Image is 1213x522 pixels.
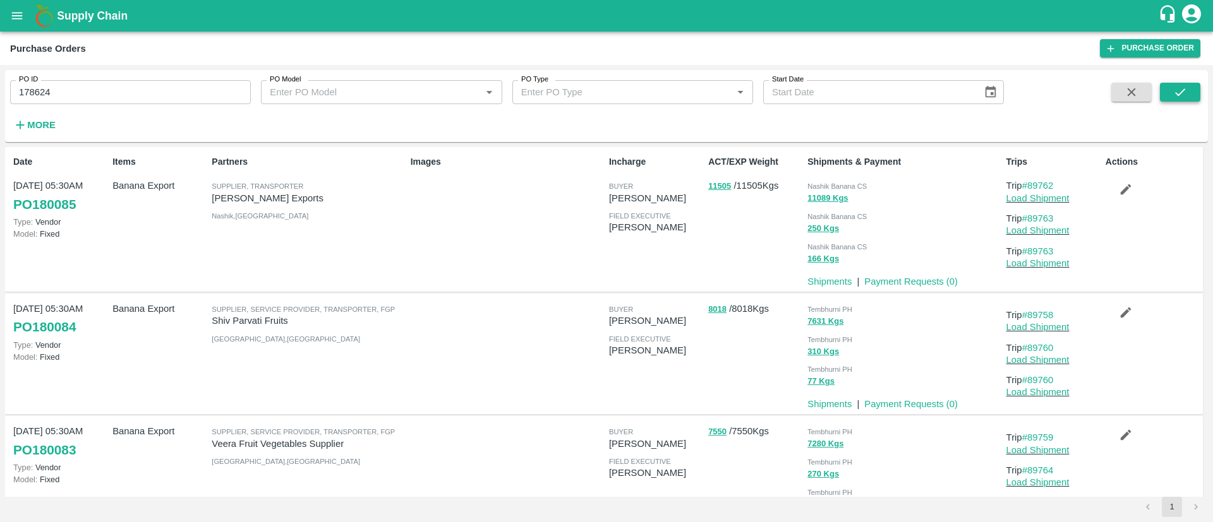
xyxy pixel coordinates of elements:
div: customer-support [1158,4,1180,27]
p: Actions [1106,155,1200,169]
button: 7280 Kgs [807,437,843,451]
span: Type: [13,217,33,227]
label: PO Model [270,74,301,85]
span: Nashik , [GEOGRAPHIC_DATA] [212,212,308,220]
span: Model: [13,475,37,484]
button: open drawer [3,1,32,30]
a: Load Shipment [1006,322,1070,332]
p: Vendor [13,216,107,228]
b: Supply Chain [57,9,128,22]
p: Date [13,155,107,169]
p: Trip [1006,341,1101,355]
p: [PERSON_NAME] [609,314,703,328]
span: Nashik Banana CS [807,213,867,220]
button: 270 Kgs [807,467,839,482]
nav: pagination navigation [1136,497,1208,517]
a: PO180085 [13,193,76,216]
span: Supplier, Transporter [212,182,303,190]
a: #89758 [1022,310,1054,320]
strong: More [27,120,56,130]
a: #89759 [1022,432,1054,442]
span: field executive [609,212,671,220]
p: Trip [1006,373,1101,387]
p: [PERSON_NAME] [609,437,703,451]
p: [PERSON_NAME] Exports [212,191,405,205]
span: Tembhurni PH [807,305,852,313]
span: Tembhurni PH [807,428,852,436]
span: Supplier, Service Provider, Transporter, FGP [212,428,395,436]
a: #89762 [1022,181,1054,191]
p: Trip [1006,430,1101,444]
img: logo [32,3,57,28]
p: [DATE] 05:30AM [13,179,107,193]
p: Partners [212,155,405,169]
a: Load Shipment [1006,355,1070,365]
p: [DATE] 05:30AM [13,424,107,438]
span: Model: [13,229,37,239]
button: page 1 [1162,497,1182,517]
span: Type: [13,340,33,350]
button: Choose date [979,80,1003,104]
div: | [852,392,859,411]
p: Incharge [609,155,703,169]
div: | [852,270,859,288]
button: 77 Kgs [807,374,835,389]
span: buyer [609,428,633,436]
span: Tembhurni PH [807,458,852,466]
input: Enter PO ID [10,80,251,104]
span: buyer [609,182,633,190]
p: Fixed [13,228,107,240]
button: 310 Kgs [807,345,839,359]
a: Load Shipment [1006,193,1070,203]
p: ACT/EXP Weight [708,155,802,169]
button: 11505 [708,179,731,194]
p: Veera Fruit Vegetables Supplier [212,437,405,451]
a: Load Shipment [1006,225,1070,235]
a: #89763 [1022,246,1054,256]
a: Load Shipment [1006,477,1070,487]
div: Purchase Orders [10,40,86,57]
span: [GEOGRAPHIC_DATA] , [GEOGRAPHIC_DATA] [212,458,360,465]
button: 11089 Kgs [807,191,848,206]
p: Trip [1006,463,1101,477]
input: Enter PO Type [516,84,712,100]
p: Trips [1006,155,1101,169]
p: [PERSON_NAME] [609,191,703,205]
span: buyer [609,305,633,313]
button: Open [732,84,749,100]
a: Load Shipment [1006,445,1070,455]
button: 7550 [708,425,727,439]
span: Type: [13,463,33,472]
a: #89764 [1022,465,1054,475]
a: Payment Requests (0) [864,276,958,287]
p: [PERSON_NAME] [609,343,703,357]
button: More [10,114,59,136]
p: Vendor [13,339,107,351]
p: Trip [1006,211,1101,225]
p: / 11505 Kgs [708,179,802,193]
button: 7631 Kgs [807,314,843,329]
span: Nashik Banana CS [807,243,867,251]
a: Purchase Order [1100,39,1200,57]
a: PO180083 [13,439,76,461]
span: Model: [13,352,37,362]
input: Enter PO Model [265,84,461,100]
p: Banana Export [112,302,207,316]
p: / 8018 Kgs [708,302,802,316]
span: Nashik Banana CS [807,182,867,190]
button: Open [481,84,497,100]
p: Banana Export [112,424,207,438]
a: Load Shipment [1006,258,1070,268]
p: / 7550 Kgs [708,424,802,439]
button: 250 Kgs [807,222,839,236]
p: Images [411,155,604,169]
p: Vendor [13,461,107,473]
span: [GEOGRAPHIC_DATA] , [GEOGRAPHIC_DATA] [212,335,360,343]
p: Banana Export [112,179,207,193]
p: Trip [1006,496,1101,510]
button: 8018 [708,302,727,317]
label: Start Date [772,74,804,85]
input: Start Date [763,80,974,104]
label: PO Type [521,74,548,85]
span: field executive [609,335,671,343]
